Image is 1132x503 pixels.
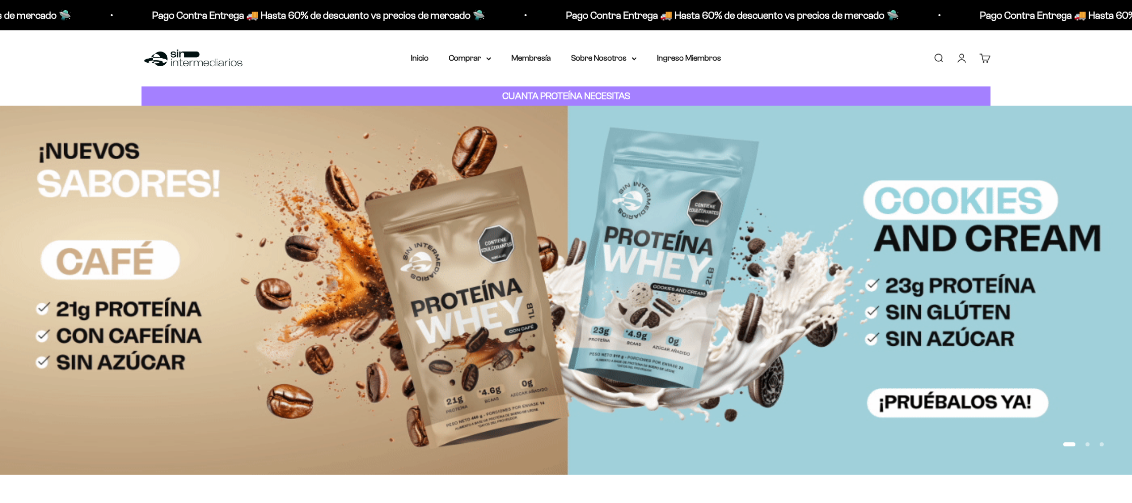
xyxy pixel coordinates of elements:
[449,52,491,65] summary: Comprar
[657,54,721,62] a: Ingreso Miembros
[511,54,551,62] a: Membresía
[571,52,637,65] summary: Sobre Nosotros
[509,7,842,23] p: Pago Contra Entrega 🚚 Hasta 60% de descuento vs precios de mercado 🛸
[95,7,428,23] p: Pago Contra Entrega 🚚 Hasta 60% de descuento vs precios de mercado 🛸
[502,90,630,101] strong: CUANTA PROTEÍNA NECESITAS
[411,54,429,62] a: Inicio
